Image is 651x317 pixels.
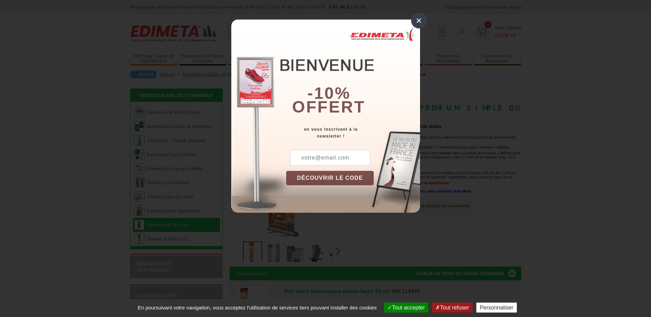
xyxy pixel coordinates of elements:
[384,303,428,313] button: Tout accepter
[411,13,427,28] div: ×
[476,303,517,313] button: Personnaliser (fenêtre modale)
[307,84,351,102] b: -10%
[134,305,380,310] span: En poursuivant votre navigation, vous acceptez l'utilisation de services tiers pouvant installer ...
[432,303,472,313] button: Tout refuser
[286,171,374,185] button: DÉCOUVRIR LE CODE
[286,126,420,140] div: en vous inscrivant à la newsletter !
[290,150,370,166] input: votre@email.com
[292,98,365,116] font: offert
